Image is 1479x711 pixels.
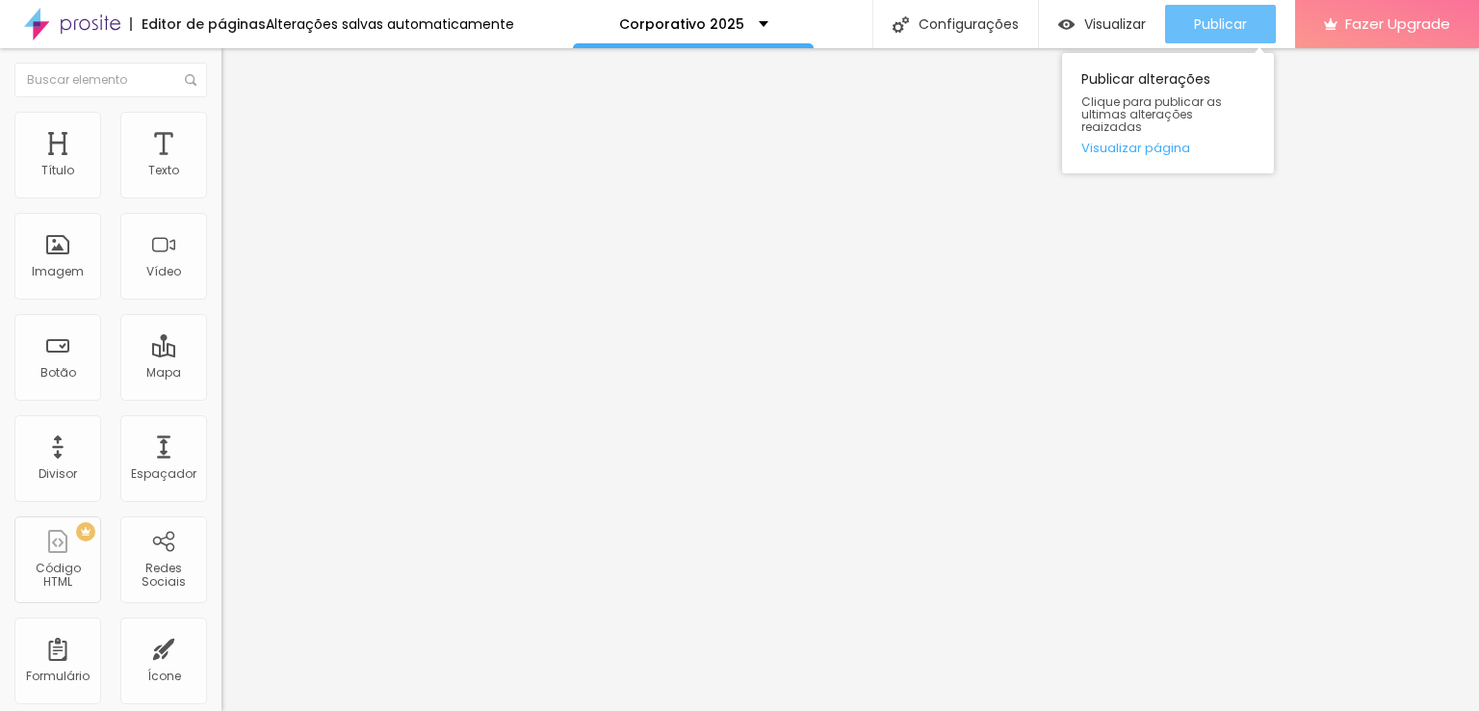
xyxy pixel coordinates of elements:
[221,48,1479,711] iframe: Editor
[26,670,90,683] div: Formulário
[40,366,76,380] div: Botão
[1165,5,1276,43] button: Publicar
[1345,15,1450,32] span: Fazer Upgrade
[39,467,77,481] div: Divisor
[146,265,181,278] div: Vídeo
[266,17,514,31] div: Alterações salvas automaticamente
[893,16,909,33] img: Icone
[1058,16,1075,33] img: view-1.svg
[125,562,201,590] div: Redes Sociais
[1062,53,1274,173] div: Publicar alterações
[1039,5,1165,43] button: Visualizar
[19,562,95,590] div: Código HTML
[619,17,744,31] p: Corporativo 2025
[1194,16,1247,32] span: Publicar
[185,74,196,86] img: Icone
[131,467,196,481] div: Espaçador
[147,670,181,683] div: Ícone
[148,164,179,177] div: Texto
[14,63,207,97] input: Buscar elemento
[1084,16,1146,32] span: Visualizar
[41,164,74,177] div: Título
[130,17,266,31] div: Editor de páginas
[146,366,181,380] div: Mapa
[1081,95,1255,134] span: Clique para publicar as ultimas alterações reaizadas
[1081,142,1255,154] a: Visualizar página
[32,265,84,278] div: Imagem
